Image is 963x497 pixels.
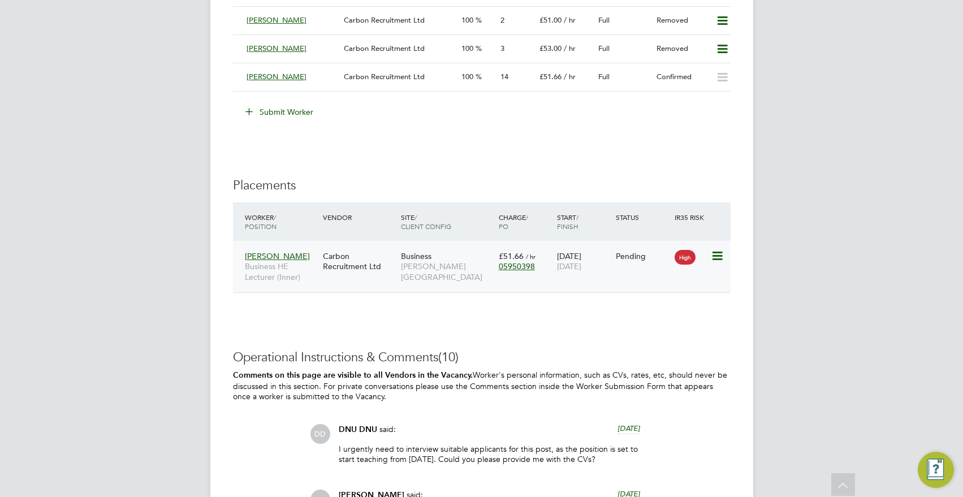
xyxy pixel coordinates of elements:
[598,44,610,53] span: Full
[245,213,277,231] span: / Position
[245,261,317,282] span: Business HE Lecturer (Inner)
[344,72,425,81] span: Carbon Recruitment Ltd
[310,424,330,444] span: DD
[500,44,504,53] span: 3
[616,251,669,261] div: Pending
[652,11,711,30] div: Removed
[672,207,711,227] div: IR35 Risk
[598,15,610,25] span: Full
[918,452,954,488] button: Engage Resource Center
[500,15,504,25] span: 2
[539,15,562,25] span: £51.00
[554,245,613,277] div: [DATE]
[320,207,398,227] div: Vendor
[564,44,576,53] span: / hr
[438,349,459,365] span: (10)
[554,207,613,236] div: Start
[461,15,473,25] span: 100
[233,178,731,194] h3: Placements
[461,72,473,81] span: 100
[398,207,496,236] div: Site
[564,72,576,81] span: / hr
[320,245,398,277] div: Carbon Recruitment Ltd
[242,245,731,254] a: [PERSON_NAME]Business HE Lecturer (Inner)Carbon Recruitment LtdBusiness[PERSON_NAME][GEOGRAPHIC_D...
[557,213,578,231] span: / Finish
[401,251,431,261] span: Business
[237,103,322,121] button: Submit Worker
[652,68,711,87] div: Confirmed
[652,40,711,58] div: Removed
[564,15,576,25] span: / hr
[233,349,731,366] h3: Operational Instructions & Comments
[613,207,672,227] div: Status
[401,213,451,231] span: / Client Config
[539,72,562,81] span: £51.66
[499,213,528,231] span: / PO
[499,251,524,261] span: £51.66
[245,251,310,261] span: [PERSON_NAME]
[242,207,320,236] div: Worker
[461,44,473,53] span: 100
[233,370,731,401] p: Worker's personal information, such as CVs, rates, etc, should never be discussed in this section...
[247,15,306,25] span: [PERSON_NAME]
[526,252,536,261] span: / hr
[344,44,425,53] span: Carbon Recruitment Ltd
[617,423,640,433] span: [DATE]
[500,72,508,81] span: 14
[247,44,306,53] span: [PERSON_NAME]
[496,207,555,236] div: Charge
[339,444,640,464] p: I urgently need to interview suitable applicants for this post, as the position is set to start t...
[379,424,396,434] span: said:
[247,72,306,81] span: [PERSON_NAME]
[344,15,425,25] span: Carbon Recruitment Ltd
[233,370,473,380] b: Comments on this page are visible to all Vendors in the Vacancy.
[675,250,696,265] span: High
[539,44,562,53] span: £53.00
[557,261,581,271] span: [DATE]
[499,261,535,271] span: 05950398
[339,425,377,434] span: DNU DNU
[598,72,610,81] span: Full
[401,261,493,282] span: [PERSON_NAME][GEOGRAPHIC_DATA]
